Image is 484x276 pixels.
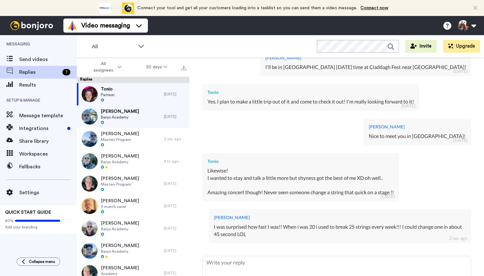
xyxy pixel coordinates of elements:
div: Nice to meet you in [GEOGRAPHIC_DATA]! [369,133,466,140]
button: Upgrade [443,40,480,53]
span: Mastery Program [101,182,139,187]
span: [PERSON_NAME] [101,153,139,159]
button: Export all results that match these filters now. [179,62,188,72]
img: export.svg [181,65,186,70]
span: Video messaging [81,21,130,30]
a: [PERSON_NAME]3 month saver[DATE] [77,195,190,217]
span: Results [19,81,77,89]
a: Connect now [360,6,388,10]
div: 8 hr ago [164,159,186,164]
span: Workspaces [19,150,77,158]
span: 3 month saver [101,204,139,209]
div: [DATE] [164,248,186,253]
a: [PERSON_NAME]Mastery Program3 sec ago [77,128,190,150]
button: Invite [405,40,437,53]
div: Tonio [207,89,414,96]
a: [PERSON_NAME]Banjo Academy[DATE] [77,240,190,262]
span: Replies [19,68,60,76]
span: Integrations [19,125,65,132]
span: All assignees [90,61,116,73]
span: [PERSON_NAME] [101,131,139,137]
div: [DATE] [164,181,186,186]
button: All assignees [78,58,134,76]
a: [PERSON_NAME]Banjo Academy[DATE] [77,217,190,240]
a: TonioPatreon[DATE] [77,83,190,105]
span: All [92,43,135,50]
div: [DATE] [164,271,186,276]
span: Collapse menu [29,259,55,264]
img: 5a536699-0e54-4cb0-8fef-4810c36a2b36-thumb.jpg [82,86,98,102]
span: [PERSON_NAME] [101,242,139,249]
span: Fallbacks [19,163,77,171]
img: 8d0f8930-841c-4a87-ae0c-8885980552c4-thumb.jpg [82,198,98,214]
span: Connect your tool and get all your customers loading into a tasklist so you can send them a video... [137,6,357,10]
span: QUICK START GUIDE [5,210,51,215]
div: [PERSON_NAME] [214,214,466,221]
div: Yes, I plan to make a little trip out of it and come to check it out! I'm really looking forward ... [207,98,414,105]
a: [PERSON_NAME]Banjo Academy8 hr ago [77,150,190,172]
div: [DATE] [164,92,186,97]
span: Message template [19,112,77,119]
div: animation [99,3,134,14]
div: [DATE] [164,226,186,231]
div: [PERSON_NAME] [265,55,466,61]
span: 80% [5,218,13,223]
span: Share library [19,137,77,145]
img: bj-logo-header-white.svg [8,21,56,30]
div: 2 sec ago [449,235,467,241]
span: Send videos [19,56,77,63]
img: ddd9b41c-a550-479f-bf53-2582fca76cd4-thumb.jpg [82,153,98,169]
span: [PERSON_NAME] [101,175,139,182]
div: I'll be in [GEOGRAPHIC_DATA] [DATE] time at Claddagh Fest near [GEOGRAPHIC_DATA]! [265,64,466,71]
button: Collapse menu [17,257,60,266]
span: [PERSON_NAME] [101,265,139,271]
span: [PERSON_NAME] [101,220,139,226]
span: [PERSON_NAME] [101,198,139,204]
span: Banjo Academy [101,115,139,120]
div: 7 [62,69,70,75]
div: Replies [77,77,190,83]
img: c01d1646-0bfb-4f85-9c0d-b6461f4c9f7e-thumb.jpg [82,176,98,192]
span: Banjo Academy [101,226,139,232]
a: [PERSON_NAME]Banjo Academy[DATE] [77,105,190,128]
div: I was surprised how fast I was!! When i was 20 i used to break 25 strings every week!!! I could c... [214,223,466,238]
div: 3 sec ago [164,136,186,142]
div: [DATE] [401,103,415,109]
span: Banjo Academy [101,249,139,254]
span: Settings [19,189,77,196]
a: [PERSON_NAME]Mastery Program[DATE] [77,172,190,195]
img: vm-color.svg [67,20,77,31]
button: 30 days [134,61,180,73]
div: Tonio [207,158,394,165]
div: [DATE] [164,114,186,119]
div: [DATE] [453,137,467,143]
div: [PERSON_NAME] [369,124,466,130]
span: [PERSON_NAME] [101,108,139,115]
span: Mastery Program [101,137,139,142]
img: 68314f4a-0730-4856-ab44-38d02025c641-thumb.jpg [82,131,98,147]
img: 58759055-bf48-4437-97bb-ef15b7a2f030-thumb.jpg [82,243,98,259]
span: Patreon [101,92,115,97]
div: [DATE] [381,193,395,200]
img: 69e7e444-8aa1-45f1-b2d1-cc3f299eb852-thumb.jpg [82,109,98,125]
span: Banjo Academy [101,159,139,165]
span: Add your branding [5,225,72,230]
div: [DATE] [164,203,186,209]
img: 6833cede-8923-4ac9-b2a6-e40b50a598ff-thumb.jpg [82,220,98,236]
span: Tonio [101,86,115,92]
div: [DATE] [453,68,467,74]
div: Likewise! I wanted to stay and talk a little more but shyness got the best of me XD oh well.. Ama... [207,167,394,196]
